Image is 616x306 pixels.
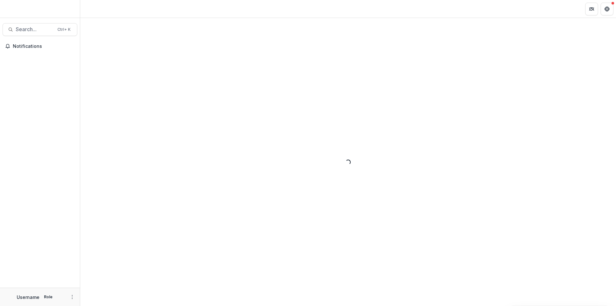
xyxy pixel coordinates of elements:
span: Notifications [13,44,75,49]
span: Search... [16,26,54,32]
p: Role [42,294,55,300]
button: Get Help [601,3,613,15]
button: Notifications [3,41,77,51]
div: Ctrl + K [56,26,72,33]
button: More [68,293,76,301]
p: Username [17,294,39,301]
button: Partners [585,3,598,15]
button: Search... [3,23,77,36]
